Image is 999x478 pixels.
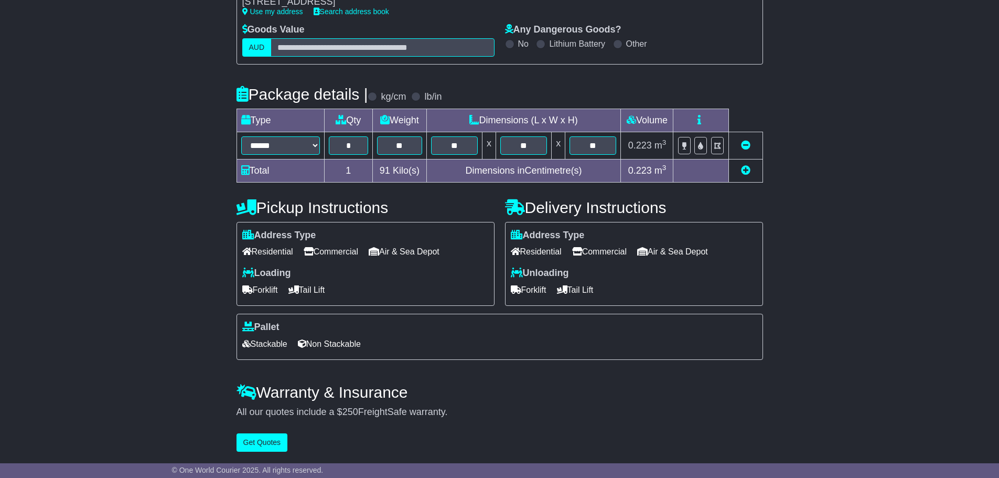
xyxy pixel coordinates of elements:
[381,91,406,103] label: kg/cm
[237,433,288,452] button: Get Quotes
[637,243,708,260] span: Air & Sea Depot
[426,159,621,182] td: Dimensions in Centimetre(s)
[342,407,358,417] span: 250
[662,164,667,172] sup: 3
[242,282,278,298] span: Forklift
[237,159,324,182] td: Total
[237,407,763,418] div: All our quotes include a $ FreightSafe warranty.
[511,282,546,298] span: Forklift
[172,466,324,474] span: © One World Courier 2025. All rights reserved.
[505,24,621,36] label: Any Dangerous Goods?
[518,39,529,49] label: No
[237,384,763,401] h4: Warranty & Insurance
[237,109,324,132] td: Type
[373,159,427,182] td: Kilo(s)
[324,159,373,182] td: 1
[242,230,316,241] label: Address Type
[741,165,750,176] a: Add new item
[621,109,673,132] td: Volume
[552,132,565,159] td: x
[242,24,305,36] label: Goods Value
[237,86,368,103] h4: Package details |
[237,199,495,216] h4: Pickup Instructions
[626,39,647,49] label: Other
[314,7,389,16] a: Search address book
[572,243,627,260] span: Commercial
[242,7,303,16] a: Use my address
[549,39,605,49] label: Lithium Battery
[557,282,594,298] span: Tail Lift
[242,243,293,260] span: Residential
[424,91,442,103] label: lb/in
[373,109,427,132] td: Weight
[242,322,280,333] label: Pallet
[628,140,652,151] span: 0.223
[288,282,325,298] span: Tail Lift
[369,243,439,260] span: Air & Sea Depot
[741,140,750,151] a: Remove this item
[511,230,585,241] label: Address Type
[242,336,287,352] span: Stackable
[242,268,291,279] label: Loading
[426,109,621,132] td: Dimensions (L x W x H)
[662,139,667,146] sup: 3
[324,109,373,132] td: Qty
[511,268,569,279] label: Unloading
[511,243,562,260] span: Residential
[242,38,272,57] label: AUD
[505,199,763,216] h4: Delivery Instructions
[298,336,361,352] span: Non Stackable
[304,243,358,260] span: Commercial
[654,165,667,176] span: m
[628,165,652,176] span: 0.223
[482,132,496,159] td: x
[654,140,667,151] span: m
[380,165,390,176] span: 91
